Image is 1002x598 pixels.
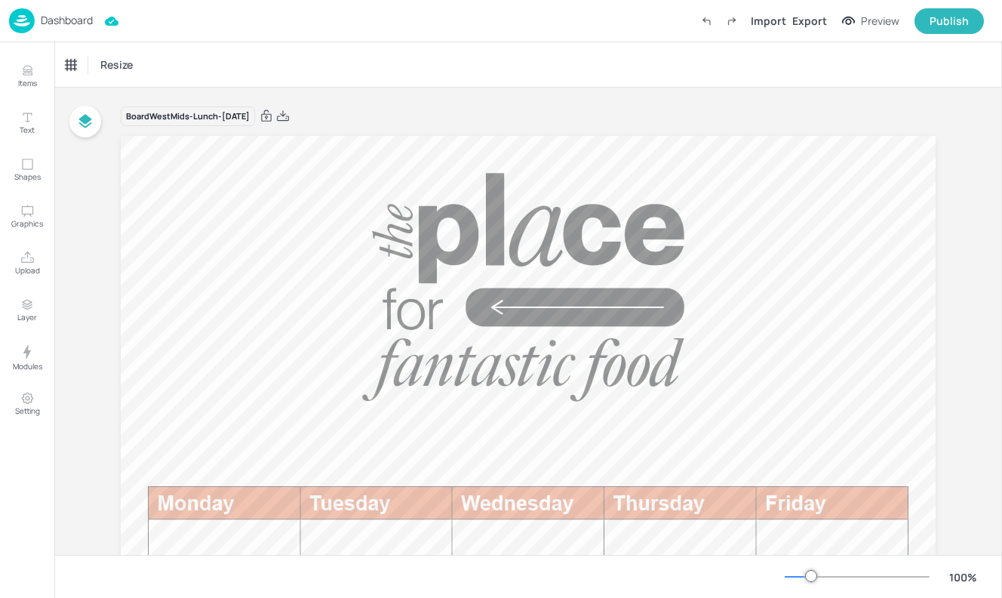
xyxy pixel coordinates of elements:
[719,8,745,34] label: Redo (Ctrl + Y)
[751,13,786,29] div: Import
[693,8,719,34] label: Undo (Ctrl + Z)
[861,13,899,29] div: Preview
[930,13,969,29] div: Publish
[945,569,981,585] div: 100 %
[833,10,908,32] button: Preview
[914,8,984,34] button: Publish
[792,13,827,29] div: Export
[41,15,93,26] p: Dashboard
[121,106,255,127] div: Board WestMids-Lunch-[DATE]
[97,57,136,72] span: Resize
[9,8,35,33] img: logo-86c26b7e.jpg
